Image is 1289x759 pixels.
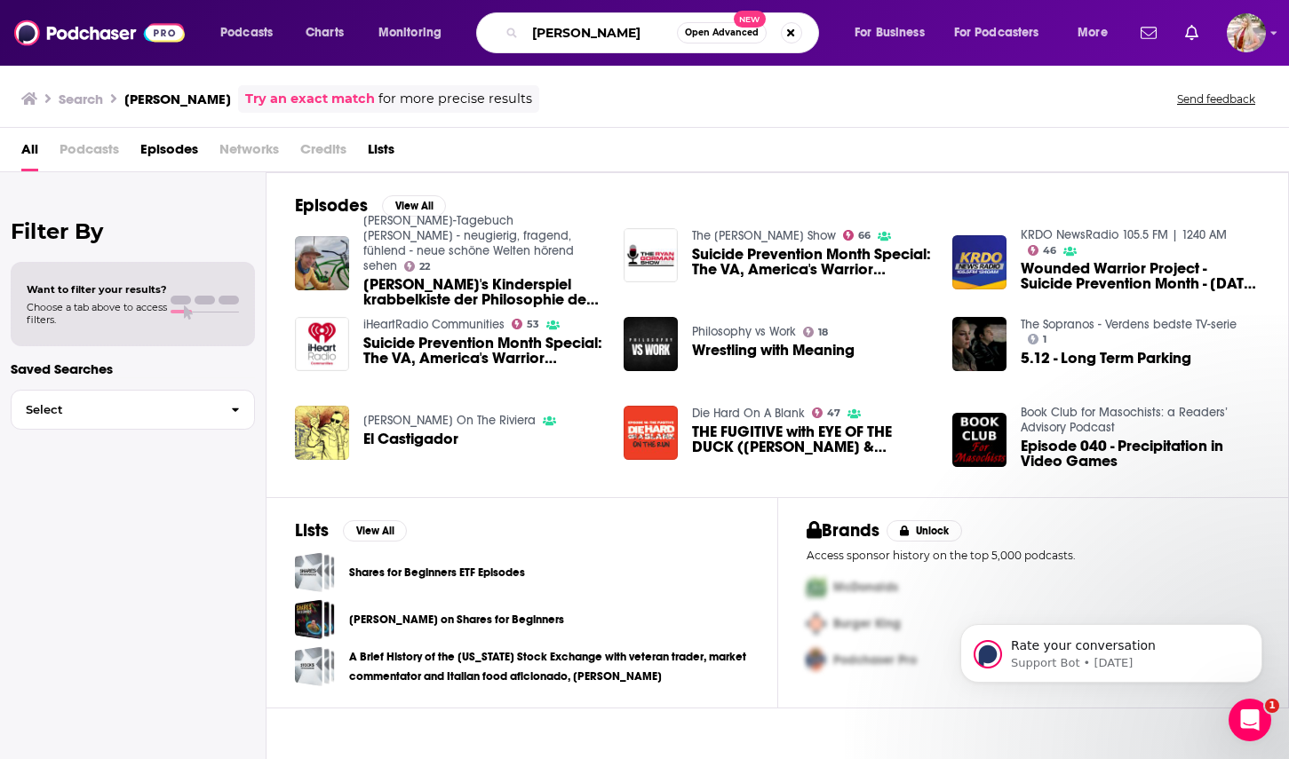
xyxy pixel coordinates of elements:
a: 18 [803,327,829,337]
a: Tony Kynaston on Shares for Beginners [295,599,335,639]
iframe: Intercom live chat [1229,699,1271,741]
a: iHeartRadio Communities [363,317,505,332]
button: Select [11,390,255,430]
span: Choose a tab above to access filters. [27,301,167,326]
button: View All [343,520,407,542]
a: 1 [1028,334,1047,344]
span: Credits [300,135,346,171]
a: Philosophy vs Work [692,324,796,339]
a: 5.12 - Long Term Parking [952,317,1007,371]
a: 53 [512,319,540,329]
a: Lists [368,135,394,171]
img: Third Pro Logo [800,642,833,678]
input: Search podcasts, credits, & more... [525,19,677,47]
span: Open Advanced [685,28,759,37]
a: Episodes [140,135,198,171]
button: open menu [943,19,1065,47]
a: [PERSON_NAME] on Shares for Beginners [349,610,564,629]
span: For Podcasters [954,20,1039,45]
img: El Castigador [295,406,349,460]
img: Podchaser - Follow, Share and Rate Podcasts [14,16,185,50]
a: Show notifications dropdown [1134,18,1164,48]
a: The Sopranos - Verdens bedste TV-serie [1021,317,1237,332]
h3: [PERSON_NAME] [124,91,231,107]
span: Select [12,404,217,415]
span: Charts [306,20,344,45]
a: Shares for Beginners ETF Episodes [349,563,525,582]
span: Wounded Warrior Project - Suicide Prevention Month - [DATE] - KRDO’s Morning News [1021,261,1260,291]
a: Show notifications dropdown [1178,18,1205,48]
h2: Brands [807,519,880,542]
span: Networks [219,135,279,171]
a: Leonardo's Kinderspiel krabbelkiste der Philosophie des allzu menschlichen und der wunderbaren Absur [295,236,349,290]
span: Monitoring [378,20,442,45]
span: [PERSON_NAME]'s Kinderspiel krabbelkiste der Philosophie des allzu menschlichen und der wunderbar... [363,277,602,307]
span: Suicide Prevention Month Special: The VA, America's Warrior Partnership & The Wounded Warrior Pro... [692,247,931,277]
span: 18 [818,328,828,336]
img: User Profile [1227,13,1266,52]
a: All [21,135,38,171]
span: New [734,11,766,28]
iframe: Intercom notifications message [934,587,1289,711]
p: Access sponsor history on the top 5,000 podcasts. [807,549,1261,562]
img: Suicide Prevention Month Special: The VA, America's Warrior Partnership & The Wounded Warrior Pro... [295,317,349,371]
a: ListsView All [295,519,407,542]
span: 1 [1265,699,1279,713]
span: THE FUGITIVE with EYE OF THE DUCK ([PERSON_NAME] & [PERSON_NAME]) [692,424,931,455]
span: 66 [858,232,871,240]
span: Podchaser Pro [833,652,917,668]
p: Saved Searches [11,360,255,377]
span: 47 [827,409,840,417]
span: Want to filter your results? [27,283,167,296]
span: for more precise results [378,89,532,109]
a: Charts [294,19,354,47]
span: 46 [1043,247,1056,255]
a: Wounded Warrior Project - Suicide Prevention Month - September 15, 2023 - KRDO’s Morning News [1021,261,1260,291]
a: Episode 040 - Precipitation in Video Games [952,413,1007,467]
h2: Lists [295,519,329,542]
a: Episode 040 - Precipitation in Video Games [1021,439,1260,469]
a: El Castigador [363,431,458,447]
span: Wrestling with Meaning [692,343,855,358]
a: Travis Bickle On The Riviera [363,413,536,428]
img: Wounded Warrior Project - Suicide Prevention Month - September 15, 2023 - KRDO’s Morning News [952,235,1007,289]
img: Wrestling with Meaning [624,317,678,371]
img: Suicide Prevention Month Special: The VA, America's Warrior Partnership & The Wounded Warrior Pro... [624,228,678,282]
button: open menu [1065,19,1130,47]
button: Unlock [887,520,962,542]
button: open menu [842,19,947,47]
a: THE FUGITIVE with EYE OF THE DUCK (Dominick Nero & Adam Volerich) [692,424,931,455]
span: For Business [855,20,925,45]
h2: Filter By [11,218,255,244]
a: 22 [404,261,431,272]
a: Seelen-Tagebuch LEONARDO SECUNDO - neugierig, fragend, fühlend - neue schöne Welten hörend sehen [363,213,574,273]
a: 46 [1028,245,1057,256]
button: open menu [208,19,296,47]
img: Second Pro Logo [800,605,833,642]
a: Try an exact match [245,89,375,109]
a: Book Club for Masochists: a Readers’ Advisory Podcast [1021,405,1228,435]
button: Show profile menu [1227,13,1266,52]
span: Podcasts [220,20,273,45]
img: THE FUGITIVE with EYE OF THE DUCK (Dominick Nero & Adam Volerich) [624,406,678,460]
h2: Episodes [295,194,368,217]
a: Leonardo's Kinderspiel krabbelkiste der Philosophie des allzu menschlichen und der wunderbaren Absur [363,277,602,307]
span: Podcasts [60,135,119,171]
a: 5.12 - Long Term Parking [1021,351,1191,366]
a: 47 [812,407,841,418]
a: The Ryan Gorman Show [692,228,836,243]
span: 53 [527,320,539,328]
span: More [1078,20,1108,45]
